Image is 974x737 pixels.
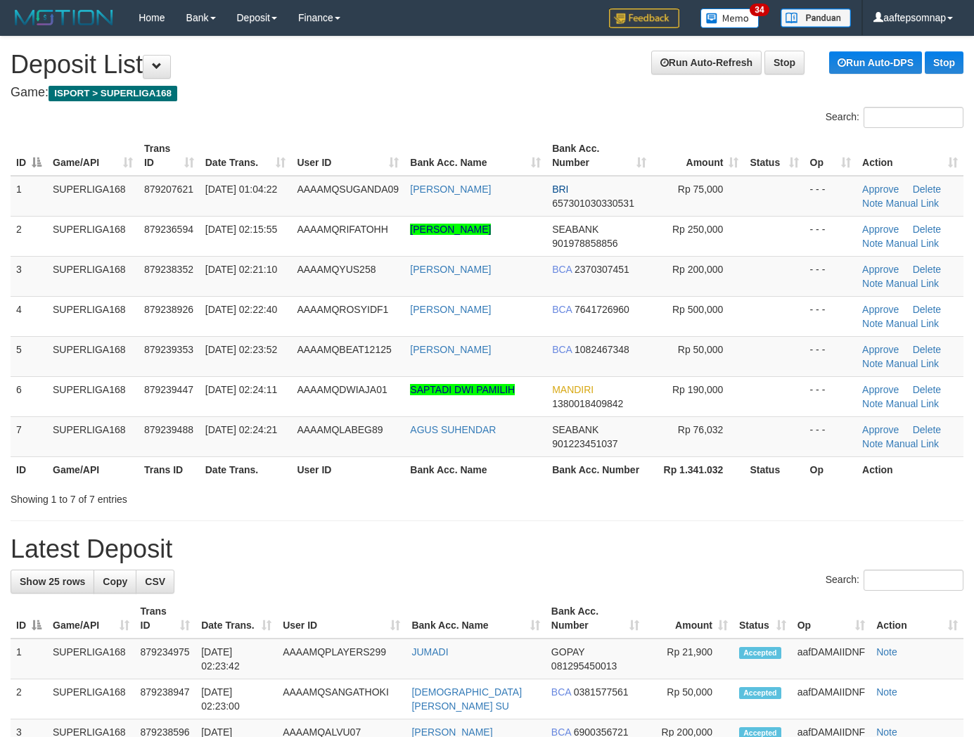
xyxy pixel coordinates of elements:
[297,304,388,315] span: AAAAMQROSYIDF1
[47,376,139,416] td: SUPERLIGA168
[410,424,496,435] a: AGUS SUHENDAR
[886,318,940,329] a: Manual Link
[805,376,857,416] td: - - -
[792,639,871,679] td: aafDAMAIIDNF
[645,598,733,639] th: Amount: activate to sort column ascending
[862,278,883,289] a: Note
[574,686,629,698] span: Copy 0381577561 to clipboard
[47,296,139,336] td: SUPERLIGA168
[645,679,733,719] td: Rp 50,000
[552,384,594,395] span: MANDIRI
[913,304,941,315] a: Delete
[144,424,193,435] span: 879239488
[144,384,193,395] span: 879239447
[913,184,941,195] a: Delete
[552,224,598,235] span: SEABANK
[196,598,277,639] th: Date Trans.: activate to sort column ascending
[205,304,277,315] span: [DATE] 02:22:40
[864,570,963,591] input: Search:
[552,438,617,449] span: Copy 901223451037 to clipboard
[739,647,781,659] span: Accepted
[205,424,277,435] span: [DATE] 02:24:21
[678,424,724,435] span: Rp 76,032
[862,438,883,449] a: Note
[792,598,871,639] th: Op: activate to sort column ascending
[144,304,193,315] span: 879238926
[700,8,760,28] img: Button%20Memo.svg
[47,416,139,456] td: SUPERLIGA168
[552,424,598,435] span: SEABANK
[11,535,963,563] h1: Latest Deposit
[744,456,804,482] th: Status
[552,304,572,315] span: BCA
[546,456,652,482] th: Bank Acc. Number
[805,256,857,296] td: - - -
[652,456,745,482] th: Rp 1.341.032
[410,184,491,195] a: [PERSON_NAME]
[406,598,545,639] th: Bank Acc. Name: activate to sort column ascending
[739,687,781,699] span: Accepted
[551,686,571,698] span: BCA
[11,51,963,79] h1: Deposit List
[862,424,899,435] a: Approve
[135,598,196,639] th: Trans ID: activate to sort column ascending
[552,398,623,409] span: Copy 1380018409842 to clipboard
[733,598,792,639] th: Status: activate to sort column ascending
[297,384,387,395] span: AAAAMQDWIAJA01
[404,456,546,482] th: Bank Acc. Name
[862,358,883,369] a: Note
[49,86,177,101] span: ISPORT > SUPERLIGA168
[862,318,883,329] a: Note
[47,679,135,719] td: SUPERLIGA168
[205,184,277,195] span: [DATE] 01:04:22
[862,224,899,235] a: Approve
[672,264,723,275] span: Rp 200,000
[862,304,899,315] a: Approve
[11,679,47,719] td: 2
[864,107,963,128] input: Search:
[913,384,941,395] a: Delete
[205,264,277,275] span: [DATE] 02:21:10
[862,384,899,395] a: Approve
[410,344,491,355] a: [PERSON_NAME]
[11,336,47,376] td: 5
[11,570,94,594] a: Show 25 rows
[297,344,391,355] span: AAAAMQBEAT12125
[826,107,963,128] label: Search:
[136,570,174,594] a: CSV
[609,8,679,28] img: Feedback.jpg
[47,176,139,217] td: SUPERLIGA168
[144,344,193,355] span: 879239353
[805,416,857,456] td: - - -
[886,358,940,369] a: Manual Link
[11,456,47,482] th: ID
[196,639,277,679] td: [DATE] 02:23:42
[805,136,857,176] th: Op: activate to sort column ascending
[862,184,899,195] a: Approve
[857,136,963,176] th: Action: activate to sort column ascending
[11,639,47,679] td: 1
[411,646,448,658] a: JUMADI
[552,344,572,355] span: BCA
[651,51,762,75] a: Run Auto-Refresh
[552,238,617,249] span: Copy 901978858856 to clipboard
[11,296,47,336] td: 4
[871,598,963,639] th: Action: activate to sort column ascending
[876,686,897,698] a: Note
[47,256,139,296] td: SUPERLIGA168
[47,598,135,639] th: Game/API: activate to sort column ascending
[826,570,963,591] label: Search:
[913,344,941,355] a: Delete
[291,456,404,482] th: User ID
[11,376,47,416] td: 6
[47,456,139,482] th: Game/API
[47,639,135,679] td: SUPERLIGA168
[913,224,941,235] a: Delete
[744,136,804,176] th: Status: activate to sort column ascending
[645,639,733,679] td: Rp 21,900
[652,136,745,176] th: Amount: activate to sort column ascending
[20,576,85,587] span: Show 25 rows
[410,304,491,315] a: [PERSON_NAME]
[404,136,546,176] th: Bank Acc. Name: activate to sort column ascending
[47,216,139,256] td: SUPERLIGA168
